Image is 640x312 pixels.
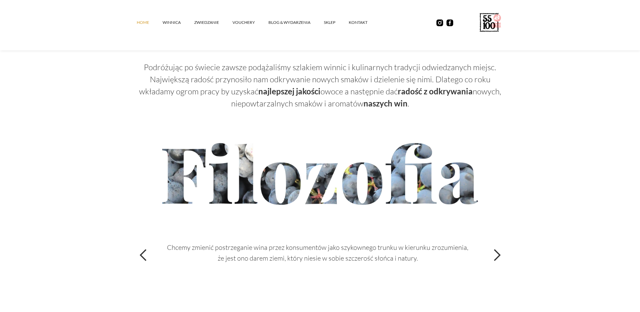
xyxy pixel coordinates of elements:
[194,12,232,33] a: ZWIEDZANIE
[137,205,504,306] div: 2 of 4
[349,12,381,33] a: kontakt
[477,205,504,306] div: next slide
[258,86,321,96] strong: najlepszej jakości
[137,205,164,306] div: previous slide
[364,98,408,108] strong: naszych win
[137,61,504,109] p: Podróżując po świecie zawsze podążaliśmy szlakiem winnic i kulinarnych tradycji odwiedzanych miej...
[324,12,349,33] a: SKLEP
[314,296,319,300] div: Show slide 2 of 4
[232,12,268,33] a: vouchery
[308,296,312,300] div: Show slide 1 of 4
[137,12,163,33] a: Home
[268,12,324,33] a: Blog & Wydarzenia
[398,86,473,96] strong: radość z odkrywania
[163,12,194,33] a: winnica
[321,296,326,300] div: Show slide 3 of 4
[165,242,471,264] p: Chcemy zmienić postrzeganie wina przez konsumentów jako szykownego trunku w kierunku zrozumienia,...
[137,205,504,306] div: carousel
[328,296,333,300] div: Show slide 4 of 4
